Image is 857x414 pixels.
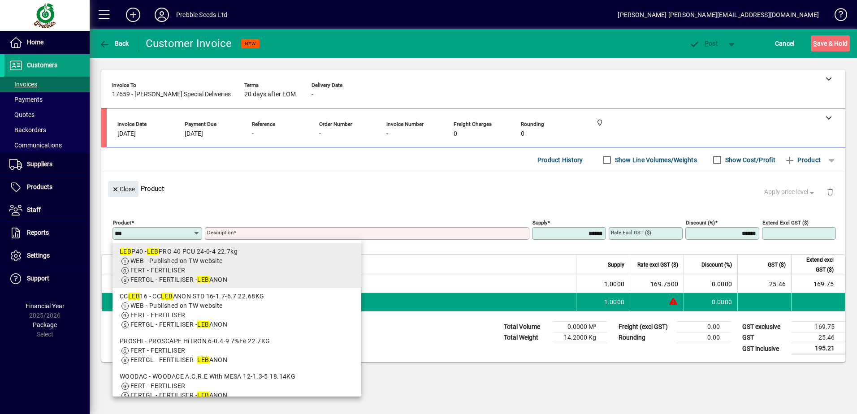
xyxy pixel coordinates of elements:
[112,91,231,98] span: 17659 - [PERSON_NAME] Special Deliveries
[119,7,147,23] button: Add
[684,275,737,293] td: 0.0000
[27,206,41,213] span: Staff
[130,321,227,328] span: FERTGL - FERTILISER - ANON
[130,257,223,264] span: WEB - Published on TW website
[117,130,136,138] span: [DATE]
[738,343,792,354] td: GST inclusive
[775,36,795,51] span: Cancel
[207,229,234,236] mat-label: Description
[27,183,52,190] span: Products
[553,322,607,332] td: 0.0000 M³
[101,172,845,205] div: Product
[738,332,792,343] td: GST
[4,122,90,138] a: Backorders
[386,130,388,138] span: -
[147,248,159,255] em: LEB
[197,321,209,328] em: LEB
[4,31,90,54] a: Home
[4,176,90,198] a: Products
[532,220,547,226] mat-label: Supply
[4,92,90,107] a: Payments
[130,302,223,309] span: WEB - Published on TW website
[689,40,718,47] span: ost
[677,322,731,332] td: 0.00
[120,248,131,255] em: LEB
[113,220,131,226] mat-label: Product
[499,332,553,343] td: Total Weight
[614,322,677,332] td: Freight (excl GST)
[113,333,361,368] mat-option: PROSHI - PROSCAPE Hi IRON 6-0.4-9 7%Fe 22.7KG
[244,91,296,98] span: 20 days after EOM
[537,153,583,167] span: Product History
[454,130,457,138] span: 0
[761,184,820,200] button: Apply price level
[604,298,625,306] span: 1.0000
[773,35,797,52] button: Cancel
[120,336,354,346] div: PROSHI - PROSCAPE Hi IRON 6-0.4-9 7%Fe 22.7KG
[120,292,354,301] div: CC 16 - CC ANON STD 16-1.7-6.7 22.68KG
[4,222,90,244] a: Reports
[677,332,731,343] td: 0.00
[27,39,43,46] span: Home
[312,91,313,98] span: -
[4,107,90,122] a: Quotes
[791,275,845,293] td: 169.75
[112,182,135,197] span: Close
[499,322,553,332] td: Total Volume
[792,343,845,354] td: 195.21
[161,293,173,300] em: LEB
[130,267,185,274] span: FERT - FERTILISER
[130,347,185,354] span: FERT - FERTILISER
[130,382,185,389] span: FERT - FERTILISER
[797,255,834,275] span: Extend excl GST ($)
[534,152,587,168] button: Product History
[128,293,140,300] em: LEB
[705,40,709,47] span: P
[792,322,845,332] td: 169.75
[27,61,57,69] span: Customers
[792,332,845,343] td: 25.46
[811,35,850,52] button: Save & Hold
[701,260,732,270] span: Discount (%)
[108,181,139,197] button: Close
[4,267,90,290] a: Support
[185,130,203,138] span: [DATE]
[319,130,321,138] span: -
[147,7,176,23] button: Profile
[4,153,90,176] a: Suppliers
[26,302,65,310] span: Financial Year
[176,8,227,22] div: Prebble Seeds Ltd
[113,368,361,404] mat-option: WOODAC - WOODACE A.C.R.E With MESA 12-1.3-5 18.14KG
[768,260,786,270] span: GST ($)
[113,243,361,288] mat-option: LEBP40 - LEBPRO 40 PCU 24-0-4 22.7kg
[9,81,37,88] span: Invoices
[27,275,49,282] span: Support
[27,160,52,168] span: Suppliers
[245,41,256,47] span: NEW
[113,288,361,333] mat-option: CCLEB16 - CC LEBANON STD 16-1.7-6.7 22.68KG
[608,260,624,270] span: Supply
[130,392,227,399] span: FERTGL - FERTILISER - ANON
[9,126,46,134] span: Backorders
[684,35,723,52] button: Post
[4,138,90,153] a: Communications
[604,280,625,289] span: 1.0000
[813,36,848,51] span: ave & Hold
[197,356,209,363] em: LEB
[738,322,792,332] td: GST exclusive
[611,229,651,236] mat-label: Rate excl GST ($)
[737,275,791,293] td: 25.46
[197,276,209,283] em: LEB
[636,280,678,289] div: 169.7500
[686,220,715,226] mat-label: Discount (%)
[614,332,677,343] td: Rounding
[252,130,254,138] span: -
[106,185,141,193] app-page-header-button: Close
[613,155,697,164] label: Show Line Volumes/Weights
[637,260,678,270] span: Rate excl GST ($)
[553,332,607,343] td: 14.2000 Kg
[27,229,49,236] span: Reports
[828,2,846,31] a: Knowledge Base
[762,220,809,226] mat-label: Extend excl GST ($)
[99,40,129,47] span: Back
